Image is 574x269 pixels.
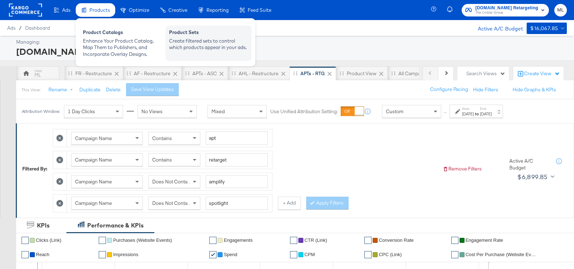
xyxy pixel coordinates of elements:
[462,106,474,111] label: Start:
[480,106,492,111] label: End:
[113,252,138,257] span: Impressions
[152,200,191,206] span: Does Not Contain
[211,108,225,115] span: Mixed
[36,252,50,257] span: Reach
[290,251,297,258] a: ✔
[7,25,15,31] span: Ads
[364,251,372,258] a: ✔
[22,165,47,172] div: Filtered By:
[37,221,50,230] div: KPIs
[462,111,474,117] div: [DATE]
[443,165,482,172] button: Remove Filters
[248,7,271,13] span: Feed Suite
[22,87,41,93] div: This View:
[43,83,81,96] button: Rename
[364,237,372,244] a: ✔
[466,237,503,243] span: Engagement Rate
[129,7,149,13] span: Optimize
[304,252,315,257] span: CPM
[16,45,565,58] div: [DOMAIN_NAME] Retargeting
[379,252,402,257] span: CPC (Link)
[127,71,131,75] div: Drag to reorder tab
[239,70,279,77] div: AHL - Restructure
[451,251,458,258] a: ✔
[379,237,414,243] span: Conversion Rate
[206,131,268,145] input: Enter a search term
[99,237,106,244] a: ✔
[75,200,112,206] span: Campaign Name
[425,83,473,96] button: Configure Pacing
[106,86,121,93] button: Delete
[75,178,112,185] span: Campaign Name
[36,237,61,243] span: Clicks (Link)
[209,237,216,244] a: ✔
[480,111,492,117] div: [DATE]
[152,157,172,163] span: Contains
[134,70,171,77] div: AF - Restructure
[75,70,112,77] div: FR - Restructure
[206,153,268,167] input: Enter a search term
[557,6,564,14] span: ML
[75,157,112,163] span: Campaign Name
[192,70,217,77] div: APTs - ASC
[68,108,95,115] span: 1 Day Clicks
[79,86,101,93] button: Duplicate
[514,171,556,183] button: $6,899.85
[466,70,505,77] div: Search Views
[16,39,565,45] div: Managing:
[34,72,41,78] div: ML
[206,197,268,210] input: Enter a search term
[99,251,106,258] a: ✔
[462,4,549,16] button: [DOMAIN_NAME] RetargetingThe CoStar Group
[22,109,60,114] div: Attribution Window:
[347,70,377,77] div: Product View
[206,7,229,13] span: Reporting
[87,221,144,230] div: Performance & KPIs
[152,135,172,141] span: Contains
[517,172,548,182] div: $6,899.85
[300,70,325,77] div: APTs - RTG
[206,175,268,188] input: Enter a search term
[524,70,560,77] div: Create View
[224,237,252,243] span: Engagements
[398,70,430,77] div: All Campaigns
[68,71,72,75] div: Drag to reorder tab
[466,252,537,257] span: Cost Per Purchase (Website Events)
[451,237,458,244] a: ✔
[25,25,50,31] a: Dashboard
[473,86,498,93] button: Hide Filters
[530,24,558,33] div: $16,067.85
[442,111,449,114] span: ↑
[474,111,480,116] strong: to
[113,237,172,243] span: Purchases (Website Events)
[513,86,556,93] button: Hide Graphs & KPIs
[293,71,297,75] div: Drag to reorder tab
[185,71,189,75] div: Drag to reorder tab
[475,4,538,12] span: [DOMAIN_NAME] Retargeting
[62,7,70,13] span: Ads
[209,251,216,258] a: ✔
[232,71,235,75] div: Drag to reorder tab
[340,71,344,75] div: Drag to reorder tab
[152,178,191,185] span: Does Not Contain
[391,71,395,75] div: Drag to reorder tab
[15,25,25,31] span: /
[22,237,29,244] a: ✔
[89,7,110,13] span: Products
[386,108,403,115] span: Custom
[470,23,523,33] div: Active A/C Budget
[290,237,297,244] a: ✔
[75,135,112,141] span: Campaign Name
[141,108,163,115] span: No Views
[278,197,301,210] button: + Add
[509,158,549,171] div: Active A/C Budget
[527,23,567,34] button: $16,067.85
[168,7,187,13] span: Creative
[304,237,327,243] span: CTR (Link)
[270,108,338,115] label: Use Unified Attribution Setting:
[224,252,237,257] span: Spend
[22,251,29,258] a: ✔
[475,10,538,16] span: The CoStar Group
[554,4,567,16] button: ML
